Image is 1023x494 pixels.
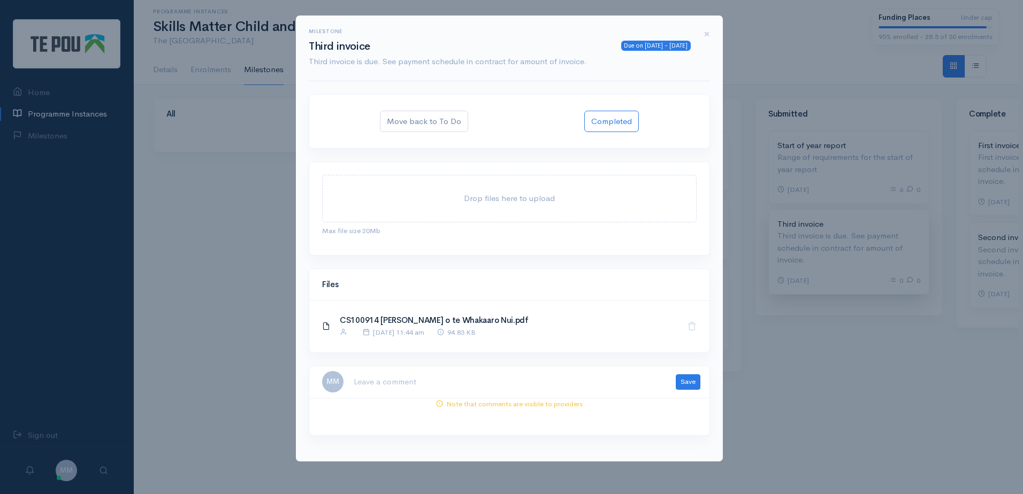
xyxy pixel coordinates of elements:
span: × [704,26,710,42]
div: Due on [DATE] - [DATE] [621,41,691,51]
h4: Files [322,280,697,289]
span: Drop files here to upload [464,193,555,203]
button: Move back to To Do [380,111,468,133]
div: Max file size 20Mb [322,222,697,236]
div: Note that comments are visible to providers [303,398,716,410]
button: Completed [584,111,639,133]
span: MM [322,371,343,392]
p: Third invoice is due. See payment schedule in contract for amount of invoice. [309,56,691,68]
button: Save [676,374,700,390]
div: [DATE] 11:44 am [350,327,424,338]
h2: Third invoice [309,41,691,52]
button: Close [704,28,710,41]
a: CS100914 [PERSON_NAME] o te Whakaaro Nui.pdf [340,315,529,325]
div: 94.83 KB [424,327,476,338]
span: Milestone [309,28,342,35]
